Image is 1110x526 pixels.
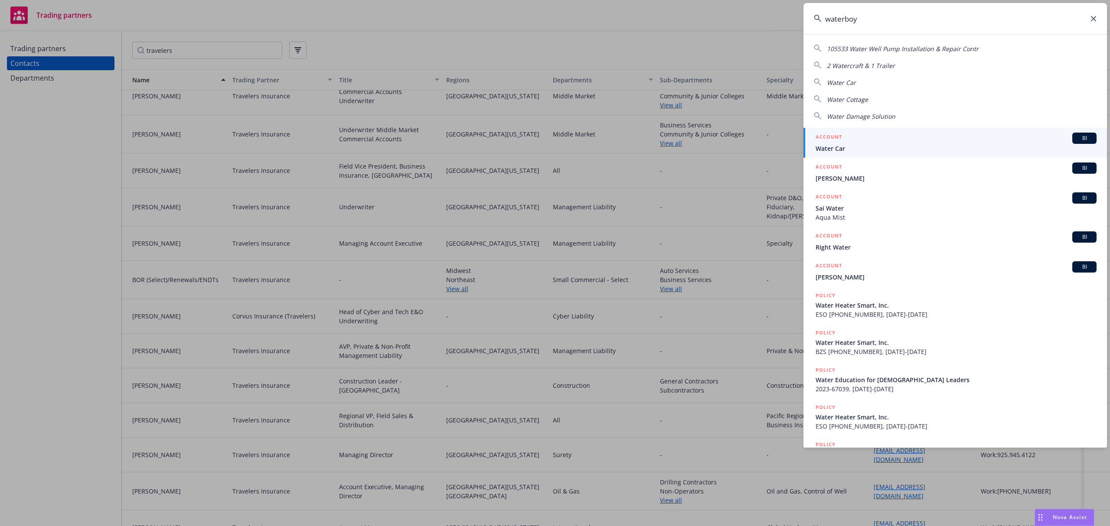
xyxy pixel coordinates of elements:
a: ACCOUNTBIWater Car [803,128,1107,158]
span: Aqua Mist [816,213,1097,222]
span: [PERSON_NAME] [816,273,1097,282]
a: POLICYWater Education for [DEMOGRAPHIC_DATA] Leaders2023-67039, [DATE]-[DATE] [803,361,1107,398]
h5: ACCOUNT [816,261,842,272]
input: Search... [803,3,1107,34]
h5: POLICY [816,366,836,374]
span: BI [1076,164,1093,172]
span: 2 Watercraft & 1 Trailer [827,62,895,70]
span: Water Damage Solution [827,112,895,120]
a: POLICYWater Heater Smart, Inc.ESO [PHONE_NUMBER], [DATE]-[DATE] [803,286,1107,324]
span: Water Education for [DEMOGRAPHIC_DATA] Leaders [816,375,1097,384]
a: ACCOUNTBISai WaterAqua Mist [803,188,1107,227]
span: BI [1076,134,1093,142]
span: BI [1076,194,1093,202]
span: ESO [PHONE_NUMBER], [DATE]-[DATE] [816,310,1097,319]
span: 105533 Water Well Pump Installation & Repair Contr [827,45,979,53]
span: BZS [PHONE_NUMBER], [DATE]-[DATE] [816,347,1097,356]
h5: POLICY [816,291,836,300]
a: POLICYWater Heater Smart, Inc.BZS [PHONE_NUMBER], [DATE]-[DATE] [803,324,1107,361]
a: ACCOUNTBIRight Water [803,227,1107,257]
span: ESO [PHONE_NUMBER], [DATE]-[DATE] [816,422,1097,431]
h5: POLICY [816,403,836,412]
span: Water Heater Smart, Inc. [816,338,1097,347]
span: Water Car [816,144,1097,153]
a: ACCOUNTBI[PERSON_NAME] [803,158,1107,188]
h5: ACCOUNT [816,192,842,203]
h5: ACCOUNT [816,162,842,173]
div: Drag to move [1035,509,1046,526]
span: Water Car [827,78,856,87]
h5: POLICY [816,440,836,449]
button: Nova Assist [1035,509,1094,526]
h5: ACCOUNT [816,133,842,143]
span: Right Water [816,243,1097,252]
span: Sai Water [816,204,1097,213]
h5: POLICY [816,328,836,337]
span: [PERSON_NAME] [816,174,1097,183]
span: Nova Assist [1053,513,1087,521]
span: BI [1076,263,1093,271]
span: BI [1076,233,1093,241]
span: 2023-67039, [DATE]-[DATE] [816,384,1097,393]
h5: ACCOUNT [816,231,842,242]
span: Water Cottage [827,95,868,104]
span: Water Heater Smart, Inc. [816,301,1097,310]
a: POLICY [803,435,1107,473]
a: ACCOUNTBI[PERSON_NAME] [803,257,1107,286]
span: Water Heater Smart, Inc. [816,412,1097,422]
a: POLICYWater Heater Smart, Inc.ESO [PHONE_NUMBER], [DATE]-[DATE] [803,398,1107,435]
